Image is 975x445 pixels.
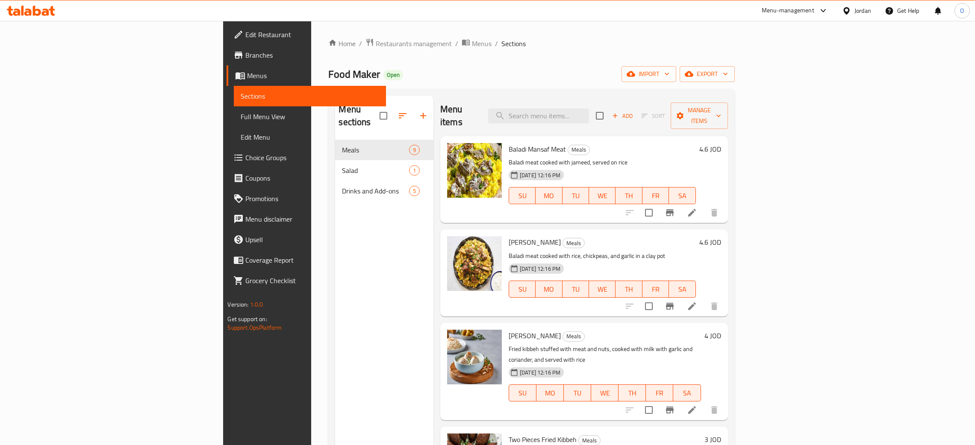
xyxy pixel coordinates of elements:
span: Full Menu View [241,111,379,122]
div: Meals [563,331,585,342]
button: Add [609,109,636,123]
div: Meals [568,145,590,155]
span: Select section first [636,109,671,123]
div: items [409,165,420,176]
p: Baladi meat cooked with jameed, served on rice [509,157,696,168]
button: Branch-specific-item [660,296,680,316]
span: Version: [227,299,248,310]
span: Menus [472,38,492,49]
button: MO [536,281,562,298]
span: Drinks and Add-ons [342,186,409,196]
h6: 4 JOD [704,330,721,342]
div: Meals [563,238,585,248]
button: TH [619,384,646,401]
span: 5 [409,187,419,195]
span: FR [646,190,666,202]
span: Choice Groups [245,152,379,163]
a: Menus [227,65,386,86]
button: Branch-specific-item [660,202,680,223]
span: Coverage Report [245,255,379,265]
button: TU [563,187,589,204]
a: Menus [462,38,492,49]
span: [DATE] 12:16 PM [516,265,564,273]
span: Sort sections [392,105,413,126]
button: export [680,66,735,82]
span: WE [592,190,612,202]
span: Meals [563,331,584,341]
button: SA [669,187,695,204]
span: Meals [563,238,584,248]
button: FR [646,384,673,401]
span: [PERSON_NAME] [509,329,561,342]
button: SU [509,384,536,401]
button: Add section [413,105,433,126]
span: Restaurants management [376,38,452,49]
div: items [409,145,420,155]
a: Sections [234,86,386,106]
button: delete [704,202,725,223]
a: Menu disclaimer [227,209,386,229]
span: TU [566,190,586,202]
span: Salad [342,165,409,176]
span: Edit Menu [241,132,379,142]
button: Manage items [671,102,728,129]
button: TU [563,281,589,298]
span: [DATE] 12:16 PM [516,171,564,179]
li: / [455,38,458,49]
span: Upsell [245,234,379,245]
span: Select to update [640,297,658,315]
span: Grocery Checklist [245,275,379,286]
button: delete [704,400,725,420]
span: TH [619,190,639,202]
div: Salad1 [335,160,433,181]
img: Baladi Mansaf Meat [447,143,502,198]
span: Select section [591,107,609,125]
span: Menu disclaimer [245,214,379,224]
a: Coverage Report [227,250,386,270]
span: Open [383,71,403,79]
a: Promotions [227,188,386,209]
span: Select all sections [374,107,392,125]
button: TH [616,187,642,204]
button: WE [589,187,616,204]
span: export [686,69,728,79]
span: Select to update [640,204,658,222]
div: items [409,186,420,196]
button: MO [536,187,562,204]
span: Meals [342,145,409,155]
button: SU [509,281,536,298]
span: Baladi Mansaf Meat [509,143,566,155]
span: FR [646,283,666,296]
span: TU [566,283,586,296]
a: Edit Menu [234,127,386,147]
button: WE [589,281,616,298]
a: Edit Restaurant [227,24,386,45]
button: delete [704,296,725,316]
span: import [628,69,669,79]
div: Open [383,70,403,80]
a: Grocery Checklist [227,270,386,291]
p: Fried kibbeh stuffed with meat and nuts, cooked with milk with garlic and coriander, and served w... [509,344,701,365]
a: Edit menu item [687,301,697,311]
span: 9 [409,146,419,154]
span: 1.0.0 [250,299,263,310]
p: Baladi meat cooked with rice, chickpeas, and garlic in a clay pot [509,251,696,261]
span: TH [619,283,639,296]
button: FR [642,281,669,298]
button: WE [591,384,619,401]
a: Edit menu item [687,208,697,218]
a: Coupons [227,168,386,188]
img: Kibbeh Labaneya [447,330,502,384]
span: Add item [609,109,636,123]
nav: Menu sections [335,136,433,205]
nav: breadcrumb [328,38,734,49]
a: Upsell [227,229,386,250]
button: MO [536,384,564,401]
h6: 4.6 JOD [699,143,721,155]
span: O [960,6,964,15]
span: WE [595,387,615,399]
a: Edit menu item [687,405,697,415]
